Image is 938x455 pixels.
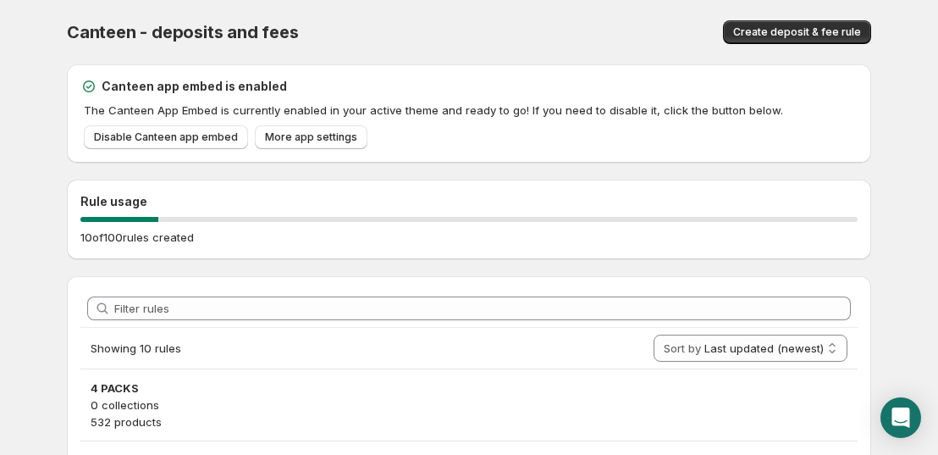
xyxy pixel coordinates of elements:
[80,229,194,246] p: 10 of 100 rules created
[102,78,287,95] h2: Canteen app embed is enabled
[67,22,299,42] span: Canteen - deposits and fees
[91,397,847,413] p: 0 collections
[880,397,921,438] div: Open Intercom Messenger
[114,297,851,320] input: Filter rules
[255,125,367,149] a: More app settings
[84,102,858,119] p: The Canteen App Embed is currently enabled in your active theme and ready to go! If you need to d...
[733,25,861,39] span: Create deposit & fee rule
[91,380,847,397] h3: 4 PACKS
[265,130,357,144] span: More app settings
[84,125,248,149] a: Disable Canteen app embed
[91,341,181,355] span: Showing 10 rules
[723,20,871,44] button: Create deposit & fee rule
[94,130,238,144] span: Disable Canteen app embed
[80,193,858,210] h2: Rule usage
[91,413,847,430] p: 532 products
